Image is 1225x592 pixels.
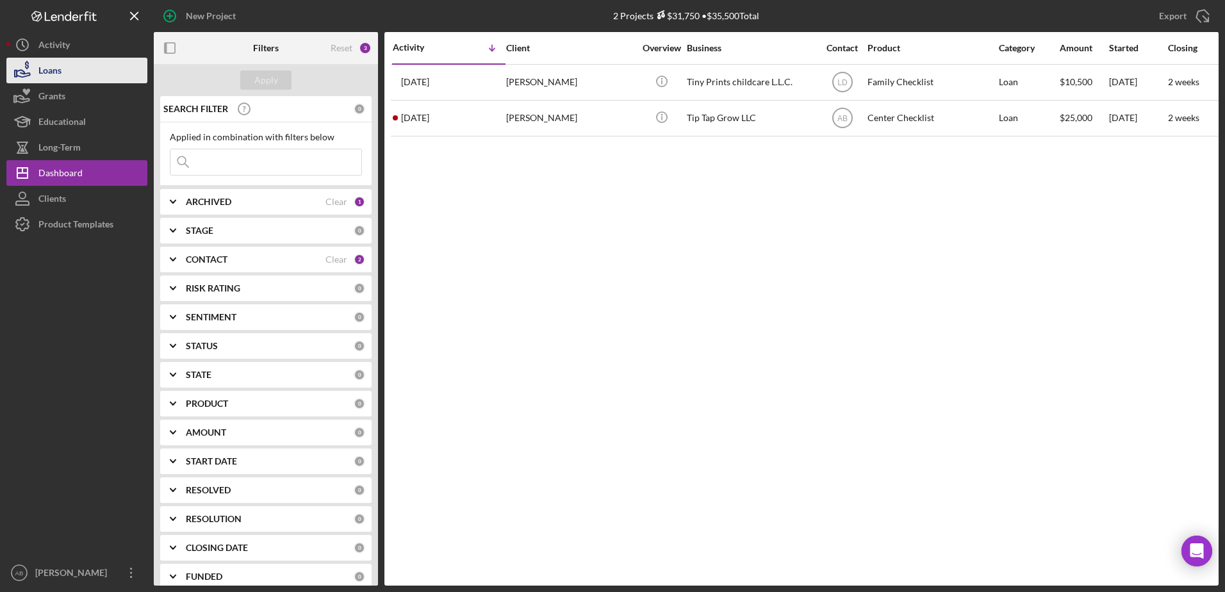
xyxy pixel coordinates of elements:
time: 2025-09-05 19:34 [401,113,429,123]
div: $31,750 [654,10,700,21]
b: ARCHIVED [186,197,231,207]
div: [DATE] [1109,101,1167,135]
div: 3 [359,42,372,54]
div: 1 [354,196,365,208]
div: $10,500 [1060,65,1108,99]
div: Apply [254,70,278,90]
b: RESOLUTION [186,514,242,524]
div: Product Templates [38,211,113,240]
div: Center Checklist [867,101,996,135]
button: Export [1146,3,1219,29]
time: 2 weeks [1168,76,1199,87]
div: Educational [38,109,86,138]
div: Overview [637,43,686,53]
div: Contact [818,43,866,53]
div: 0 [354,456,365,467]
div: Dashboard [38,160,83,189]
div: Tip Tap Grow LLC [687,101,815,135]
div: Business [687,43,815,53]
div: Client [506,43,634,53]
div: New Project [186,3,236,29]
text: LD [837,78,848,87]
div: Applied in combination with filters below [170,132,362,142]
div: Clear [325,197,347,207]
button: Apply [240,70,292,90]
div: 0 [354,542,365,554]
button: Activity [6,32,147,58]
text: AB [837,114,847,123]
div: Loans [38,58,62,86]
b: SEARCH FILTER [163,104,228,114]
div: 2 Projects • $35,500 Total [613,10,759,21]
div: Started [1109,43,1167,53]
b: STAGE [186,226,213,236]
b: AMOUNT [186,427,226,438]
time: 2025-09-24 17:08 [401,77,429,87]
button: Dashboard [6,160,147,186]
b: FUNDED [186,571,222,582]
button: Clients [6,186,147,211]
div: Family Checklist [867,65,996,99]
button: AB[PERSON_NAME] [6,560,147,586]
text: AB [15,570,24,577]
div: 0 [354,484,365,496]
div: 0 [354,340,365,352]
div: 0 [354,225,365,236]
button: Grants [6,83,147,109]
div: 0 [354,398,365,409]
span: $25,000 [1060,112,1092,123]
b: SENTIMENT [186,312,236,322]
b: STATUS [186,341,218,351]
b: CONTACT [186,254,227,265]
div: [PERSON_NAME] [506,101,634,135]
div: 0 [354,103,365,115]
div: Loan [999,101,1058,135]
div: Product [867,43,996,53]
div: [DATE] [1109,65,1167,99]
div: 0 [354,513,365,525]
div: [PERSON_NAME] [506,65,634,99]
div: 2 [354,254,365,265]
button: Loans [6,58,147,83]
b: PRODUCT [186,399,228,409]
div: Export [1159,3,1187,29]
div: Activity [393,42,449,53]
div: Clients [38,186,66,215]
button: Educational [6,109,147,135]
button: Product Templates [6,211,147,237]
b: CLOSING DATE [186,543,248,553]
div: Loan [999,65,1058,99]
div: 0 [354,427,365,438]
time: 2 weeks [1168,112,1199,123]
div: Open Intercom Messenger [1181,536,1212,566]
div: 0 [354,311,365,323]
button: Long-Term [6,135,147,160]
div: 0 [354,571,365,582]
button: New Project [154,3,249,29]
b: RISK RATING [186,283,240,293]
b: Filters [253,43,279,53]
b: START DATE [186,456,237,466]
div: Long-Term [38,135,81,163]
div: 0 [354,369,365,381]
b: RESOLVED [186,485,231,495]
div: Tiny Prints childcare L.L.C. [687,65,815,99]
div: Reset [331,43,352,53]
div: Grants [38,83,65,112]
div: Category [999,43,1058,53]
div: Activity [38,32,70,61]
b: STATE [186,370,211,380]
div: 0 [354,283,365,294]
div: Clear [325,254,347,265]
div: Amount [1060,43,1108,53]
div: [PERSON_NAME] [32,560,115,589]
